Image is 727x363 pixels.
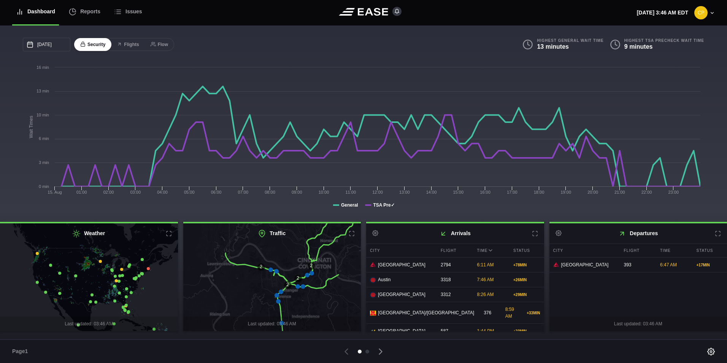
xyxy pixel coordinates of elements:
div: Status [510,244,544,257]
div: Flight [620,244,655,257]
text: 20:00 [587,190,598,194]
div: Time [473,244,508,257]
div: 3312 [437,287,471,302]
text: 05:00 [184,190,195,194]
b: 13 minutes [537,43,569,50]
div: + 17 MIN [697,262,724,268]
div: + 26 MIN [513,277,540,283]
span: 6:11 AM [477,262,494,267]
div: 3318 [437,272,471,287]
span: 6:47 AM [660,262,677,267]
tspan: 15. Aug [48,190,62,194]
tspan: 10 min [37,113,49,117]
text: 12:00 [372,190,383,194]
div: 2794 [437,258,471,272]
text: 17:00 [507,190,517,194]
h2: Arrivals [366,223,544,244]
span: [GEOGRAPHIC_DATA] [378,261,425,268]
text: 18:00 [534,190,544,194]
b: Highest TSA PreCheck Wait Time [624,38,704,43]
input: mm/dd/yyyy [23,38,70,51]
b: 9 minutes [624,43,653,50]
div: 587 [437,324,471,338]
tspan: 6 min [39,136,49,141]
tspan: TSA Pre✓ [373,202,394,208]
text: 09:00 [292,190,302,194]
span: [GEOGRAPHIC_DATA] [378,291,425,298]
text: 08:00 [265,190,275,194]
div: 2 [257,263,265,271]
div: + 29 MIN [513,292,540,298]
text: 02:00 [103,190,114,194]
button: Flow [144,38,174,51]
div: Flight [437,244,471,257]
h2: Traffic [183,223,361,244]
button: Flights [111,38,145,51]
text: 16:00 [480,190,490,194]
text: 06:00 [211,190,222,194]
div: 2 [308,262,315,270]
span: 1:44 PM [477,328,494,334]
tspan: 0 min [39,184,49,189]
div: 393 [620,258,655,272]
p: [DATE] 3:46 AM EDT [637,9,688,17]
button: Security [74,38,111,51]
span: 8:26 AM [477,292,494,297]
div: + 23 MIN [513,328,540,334]
span: [GEOGRAPHIC_DATA] [561,261,609,268]
div: Last updated: 03:46 AM [183,317,361,331]
div: + 33 MIN [527,310,540,316]
img: caef8e2be1497d0809a6f16662bc37a2 [694,6,708,19]
span: 8:59 AM [505,307,514,319]
div: 2 [284,281,292,289]
tspan: General [341,202,358,208]
text: 14:00 [426,190,437,194]
span: Austin [378,276,390,283]
text: 04:00 [157,190,168,194]
text: 13:00 [399,190,410,194]
b: Highest General Wait Time [537,38,603,43]
text: 11:00 [345,190,356,194]
span: Page 1 [12,347,31,355]
tspan: 16 min [37,65,49,70]
text: 21:00 [614,190,625,194]
text: 15:00 [453,190,464,194]
div: 376 [480,306,500,320]
text: 01:00 [76,190,87,194]
div: 2 [294,275,302,282]
div: City [366,244,435,257]
tspan: 3 min [39,160,49,165]
div: + 78 MIN [513,262,540,268]
text: 19:00 [560,190,571,194]
text: 07:00 [238,190,248,194]
span: 7:46 AM [477,277,494,282]
div: City [549,244,618,257]
text: 10:00 [319,190,329,194]
div: Time [656,244,691,257]
tspan: Wait Times [29,116,34,138]
span: [GEOGRAPHIC_DATA]/[GEOGRAPHIC_DATA] [378,309,474,316]
tspan: 13 min [37,89,49,93]
span: [GEOGRAPHIC_DATA] [378,328,425,334]
text: 23:00 [668,190,679,194]
text: 03:00 [130,190,141,194]
text: 22:00 [641,190,652,194]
